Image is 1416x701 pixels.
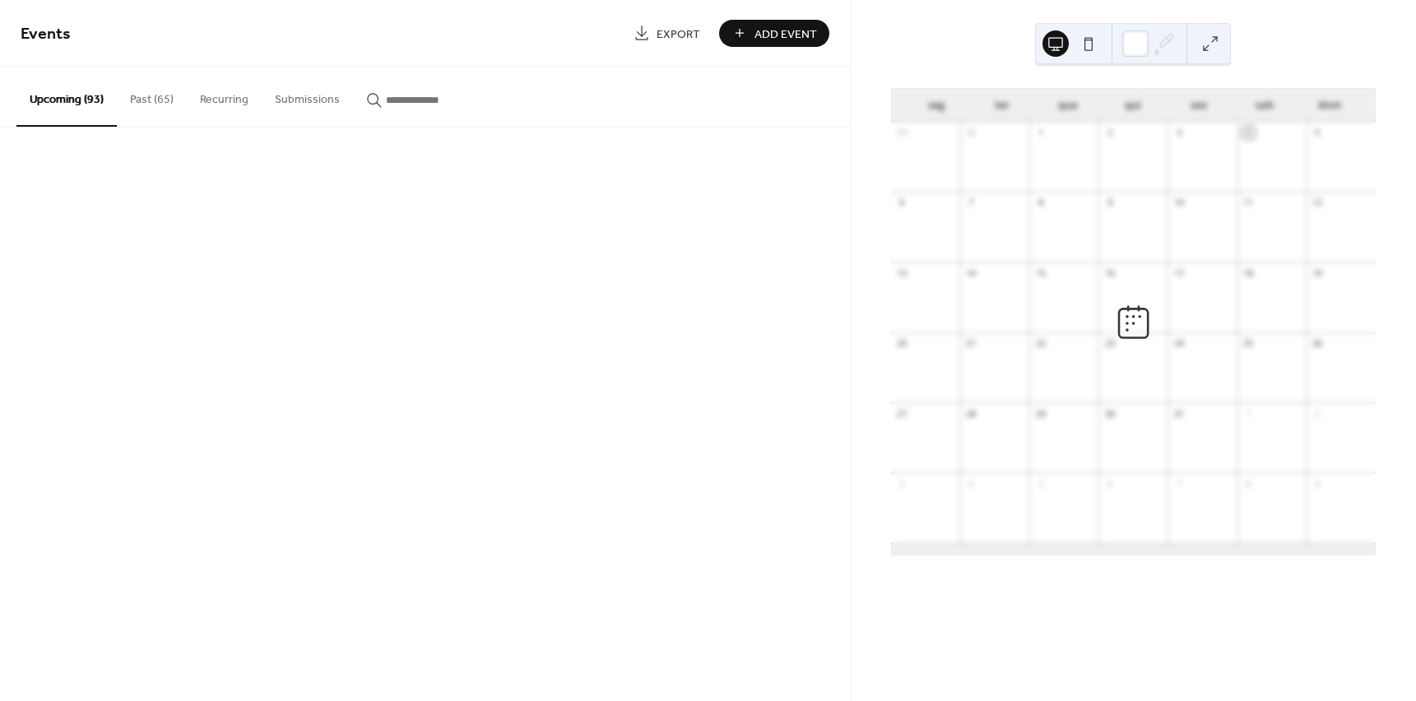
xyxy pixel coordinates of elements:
div: 20 [896,337,908,350]
div: 29 [1034,407,1047,420]
div: 27 [896,407,908,420]
div: sab [1232,89,1298,122]
span: Add Event [754,26,817,43]
div: 6 [1103,477,1116,490]
div: 22 [1034,337,1047,350]
button: Upcoming (93) [16,67,117,127]
div: 4 [965,477,977,490]
div: 7 [965,197,977,209]
div: 23 [1103,337,1116,350]
div: qui [1100,89,1166,122]
div: 3 [1172,127,1185,139]
div: 21 [965,337,977,350]
div: 30 [965,127,977,139]
div: 1 [1034,127,1047,139]
div: 18 [1242,267,1255,279]
button: Submissions [262,67,353,125]
div: 8 [1034,197,1047,209]
div: 12 [1312,197,1324,209]
div: 9 [1103,197,1116,209]
div: 15 [1034,267,1047,279]
div: 17 [1172,267,1185,279]
div: seg [904,89,970,122]
div: 19 [1312,267,1324,279]
div: 3 [896,477,908,490]
div: 14 [965,267,977,279]
span: Events [21,18,71,50]
div: dom [1297,89,1363,122]
div: 6 [896,197,908,209]
div: 2 [1312,407,1324,420]
div: 1 [1242,407,1255,420]
button: Past (65) [117,67,187,125]
div: 26 [1312,337,1324,350]
button: Add Event [719,20,829,47]
div: 8 [1242,477,1255,490]
div: 4 [1242,127,1255,139]
button: Recurring [187,67,262,125]
div: sex [1166,89,1232,122]
span: Export [657,26,700,43]
div: 10 [1172,197,1185,209]
div: ter [969,89,1035,122]
div: 2 [1103,127,1116,139]
div: 13 [896,267,908,279]
div: 16 [1103,267,1116,279]
div: 25 [1242,337,1255,350]
div: qua [1035,89,1101,122]
div: 5 [1312,127,1324,139]
div: 7 [1172,477,1185,490]
div: 31 [1172,407,1185,420]
div: 9 [1312,477,1324,490]
a: Export [621,20,713,47]
div: 29 [896,127,908,139]
div: 5 [1034,477,1047,490]
div: 11 [1242,197,1255,209]
div: 24 [1172,337,1185,350]
div: 28 [965,407,977,420]
div: 30 [1103,407,1116,420]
